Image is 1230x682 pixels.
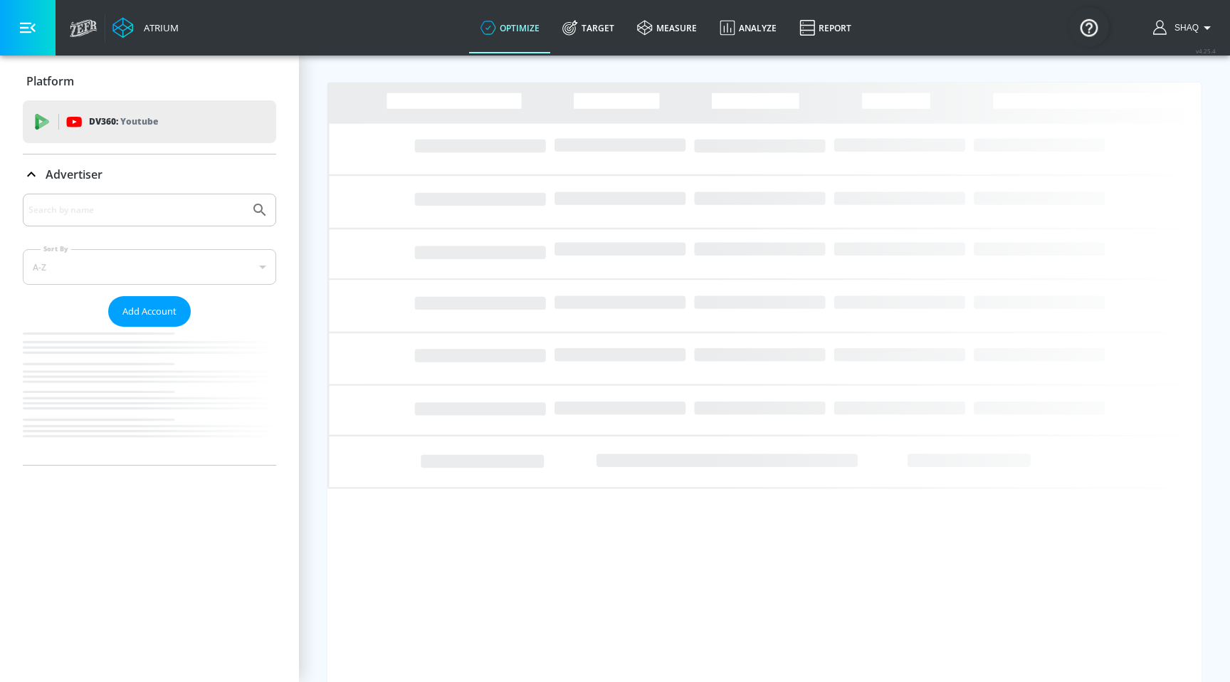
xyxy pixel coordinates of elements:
[1069,7,1109,47] button: Open Resource Center
[46,167,102,182] p: Advertiser
[708,2,788,53] a: Analyze
[26,73,74,89] p: Platform
[1153,19,1216,36] button: Shaq
[469,2,551,53] a: optimize
[138,21,179,34] div: Atrium
[23,194,276,465] div: Advertiser
[23,154,276,194] div: Advertiser
[112,17,179,38] a: Atrium
[788,2,863,53] a: Report
[120,114,158,129] p: Youtube
[28,201,244,219] input: Search by name
[1196,47,1216,55] span: v 4.25.4
[1169,23,1199,33] span: login as: shaquille.huang@zefr.com
[23,249,276,285] div: A-Z
[23,100,276,143] div: DV360: Youtube
[108,296,191,327] button: Add Account
[23,61,276,101] div: Platform
[551,2,626,53] a: Target
[23,327,276,465] nav: list of Advertiser
[626,2,708,53] a: measure
[41,244,71,253] label: Sort By
[89,114,158,130] p: DV360:
[122,303,177,320] span: Add Account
